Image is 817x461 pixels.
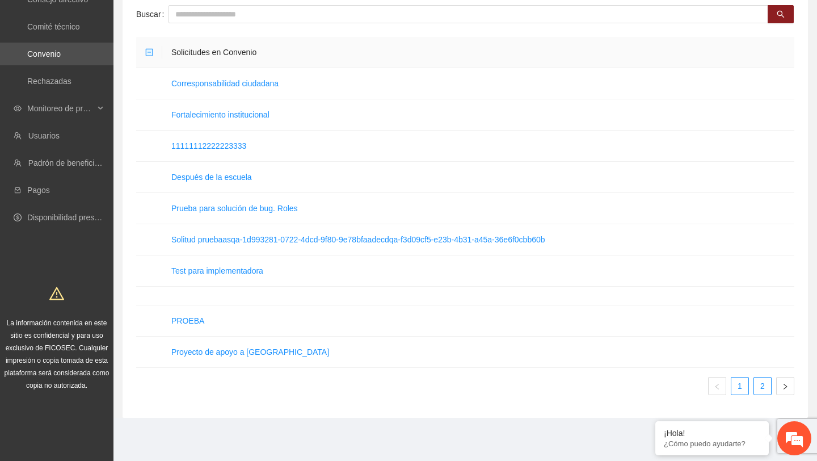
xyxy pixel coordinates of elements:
a: Rechazadas [27,77,71,86]
li: Previous Page [708,377,726,395]
span: left [714,383,721,390]
div: ¡Hola! [664,429,760,438]
a: Fortalecimiento institucional [171,110,269,119]
a: 11111112222223333 [171,141,246,150]
a: Disponibilidad presupuestal [27,213,124,222]
a: Corresponsabilidad ciudadana [171,79,279,88]
span: warning [49,286,64,301]
a: Usuarios [28,131,60,140]
span: right [782,383,789,390]
a: Test para implementadora [171,266,263,275]
a: 2 [754,378,771,395]
a: Convenio [27,49,61,58]
label: Buscar [136,5,169,23]
span: Estamos en línea. [66,152,157,266]
a: PROEBA [171,316,204,325]
span: Monitoreo de proyectos [27,97,94,120]
div: Minimizar ventana de chat en vivo [186,6,213,33]
button: right [776,377,794,395]
a: Proyecto de apoyo a [GEOGRAPHIC_DATA] [171,347,329,357]
a: Prueba para solución de bug. Roles [171,204,298,213]
button: left [708,377,726,395]
a: Pagos [27,186,50,195]
a: Comité técnico [27,22,80,31]
p: ¿Cómo puedo ayudarte? [664,439,760,448]
span: minus-square [145,48,153,56]
a: Después de la escuela [171,173,252,182]
span: search [777,10,785,19]
li: 2 [753,377,772,395]
button: search [768,5,794,23]
a: Solitud pruebaasqa-1d993281-0722-4dcd-9f80-9e78bfaadecdqa-f3d09cf5-e23b-4b31-a45a-36e6f0cbb60b [171,235,545,244]
th: Solicitudes en Convenio [162,37,794,68]
span: La información contenida en este sitio es confidencial y para uso exclusivo de FICOSEC. Cualquier... [5,319,110,389]
textarea: Escriba su mensaje y pulse “Intro” [6,310,216,350]
li: 1 [731,377,749,395]
span: eye [14,104,22,112]
div: Chatee con nosotros ahora [59,58,191,73]
a: 1 [731,378,748,395]
li: Next Page [776,377,794,395]
a: Padrón de beneficiarios [28,158,112,167]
